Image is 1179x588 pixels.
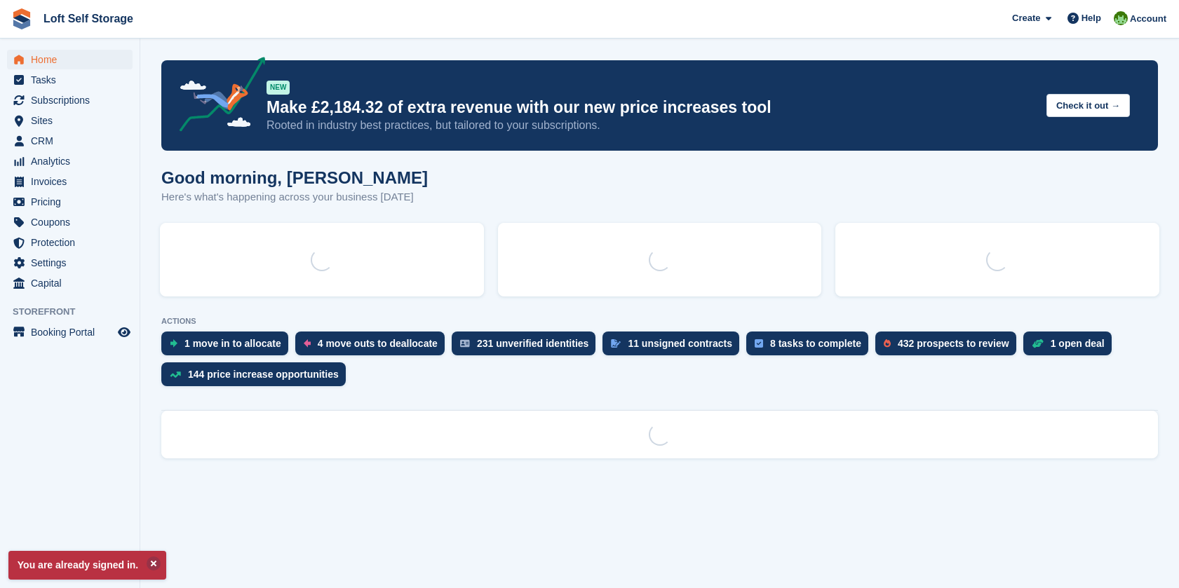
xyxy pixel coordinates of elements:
[7,131,133,151] a: menu
[1114,11,1128,25] img: James Johnson
[628,338,732,349] div: 11 unsigned contracts
[7,172,133,191] a: menu
[7,273,133,293] a: menu
[1023,331,1119,362] a: 1 open deal
[188,369,339,380] div: 144 price increase opportunities
[8,551,166,580] p: You are already signed in.
[161,317,1158,326] p: ACTIONS
[611,339,621,348] img: contract_signature_icon-13c848040528278c33f63329250d36e43548de30e8caae1d1a13099fd9432cc5.svg
[170,339,177,348] img: move_ins_to_allocate_icon-fdf77a2bb77ea45bf5b3d319d69a93e2d87916cf1d5bf7949dd705db3b84f3ca.svg
[477,338,589,349] div: 231 unverified identities
[184,338,281,349] div: 1 move in to allocate
[31,192,115,212] span: Pricing
[7,151,133,171] a: menu
[295,331,452,362] a: 4 move outs to deallocate
[7,192,133,212] a: menu
[13,305,140,319] span: Storefront
[602,331,746,362] a: 11 unsigned contracts
[38,7,139,30] a: Loft Self Storage
[161,362,353,393] a: 144 price increase opportunities
[304,339,311,348] img: move_outs_to_deallocate_icon-f764333ba52eb49d3ac5e1228854f67142a1ed5810a6f6cc68b1a99e826820c5.svg
[1012,11,1040,25] span: Create
[755,339,763,348] img: task-75834270c22a3079a89374b754ae025e5fb1db73e45f91037f5363f120a921f8.svg
[31,253,115,273] span: Settings
[898,338,1009,349] div: 432 prospects to review
[1032,339,1044,348] img: deal-1b604bf984904fb50ccaf53a9ad4b4a5d6e5aea283cecdc64d6e3604feb123c2.svg
[7,50,133,69] a: menu
[7,111,133,130] a: menu
[31,172,115,191] span: Invoices
[884,339,891,348] img: prospect-51fa495bee0391a8d652442698ab0144808aea92771e9ea1ae160a38d050c398.svg
[31,273,115,293] span: Capital
[7,70,133,90] a: menu
[161,189,428,205] p: Here's what's happening across your business [DATE]
[875,331,1023,362] a: 432 prospects to review
[267,81,290,95] div: NEW
[1082,11,1101,25] span: Help
[31,90,115,110] span: Subscriptions
[161,331,295,362] a: 1 move in to allocate
[31,233,115,252] span: Protection
[318,338,438,349] div: 4 move outs to deallocate
[116,324,133,341] a: Preview store
[267,118,1035,133] p: Rooted in industry best practices, but tailored to your subscriptions.
[31,70,115,90] span: Tasks
[267,97,1035,118] p: Make £2,184.32 of extra revenue with our new price increases tool
[452,331,603,362] a: 231 unverified identities
[460,339,470,348] img: verify_identity-adf6edd0f0f0b5bbfe63781bf79b02c33cf7c696d77639b501bdc392416b5a36.svg
[31,131,115,151] span: CRM
[161,168,428,187] h1: Good morning, [PERSON_NAME]
[31,50,115,69] span: Home
[168,57,266,137] img: price-adjustments-announcement-icon-8257ccfd72463d97f412b2fc003d46551f7dbcb40ab6d574587a9cd5c0d94...
[7,90,133,110] a: menu
[1051,338,1105,349] div: 1 open deal
[1046,94,1130,117] button: Check it out →
[31,151,115,171] span: Analytics
[770,338,861,349] div: 8 tasks to complete
[1130,12,1166,26] span: Account
[7,322,133,342] a: menu
[7,253,133,273] a: menu
[7,233,133,252] a: menu
[31,212,115,232] span: Coupons
[31,111,115,130] span: Sites
[746,331,875,362] a: 8 tasks to complete
[170,371,181,378] img: price_increase_opportunities-93ffe204e8149a01c8c9dc8f82e8f89637d9d84a8eef4429ea346261dce0b2c0.svg
[31,322,115,342] span: Booking Portal
[11,8,32,29] img: stora-icon-8386f47178a22dfd0bd8f6a31ec36ba5ce8667c1dd55bd0f319d3a0aa187defe.svg
[7,212,133,232] a: menu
